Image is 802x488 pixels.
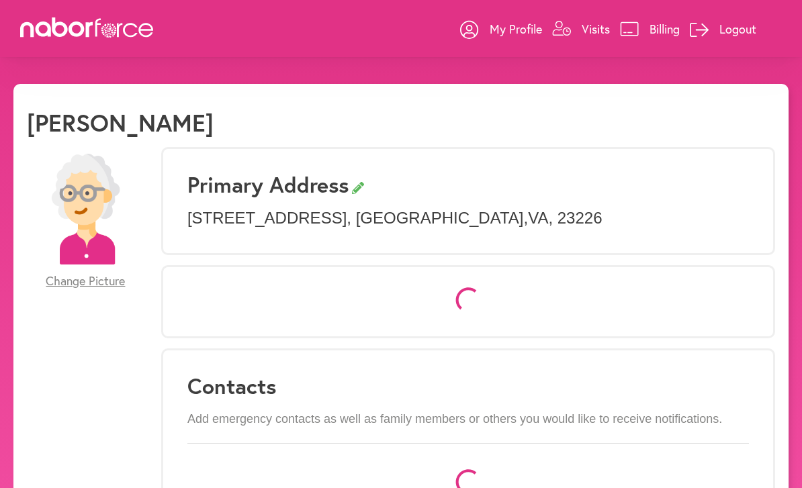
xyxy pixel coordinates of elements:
h3: Primary Address [187,172,749,197]
p: Logout [719,21,756,37]
a: My Profile [460,9,542,49]
img: efc20bcf08b0dac87679abea64c1faab.png [30,154,141,264]
p: [STREET_ADDRESS] , [GEOGRAPHIC_DATA] , VA , 23226 [187,209,749,228]
p: My Profile [490,21,542,37]
p: Visits [582,21,610,37]
h3: Contacts [187,373,749,399]
a: Billing [620,9,680,49]
a: Visits [552,9,610,49]
span: Change Picture [46,274,125,289]
p: Billing [650,21,680,37]
h1: [PERSON_NAME] [27,108,214,137]
p: Add emergency contacts as well as family members or others you would like to receive notifications. [187,412,749,427]
a: Logout [690,9,756,49]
